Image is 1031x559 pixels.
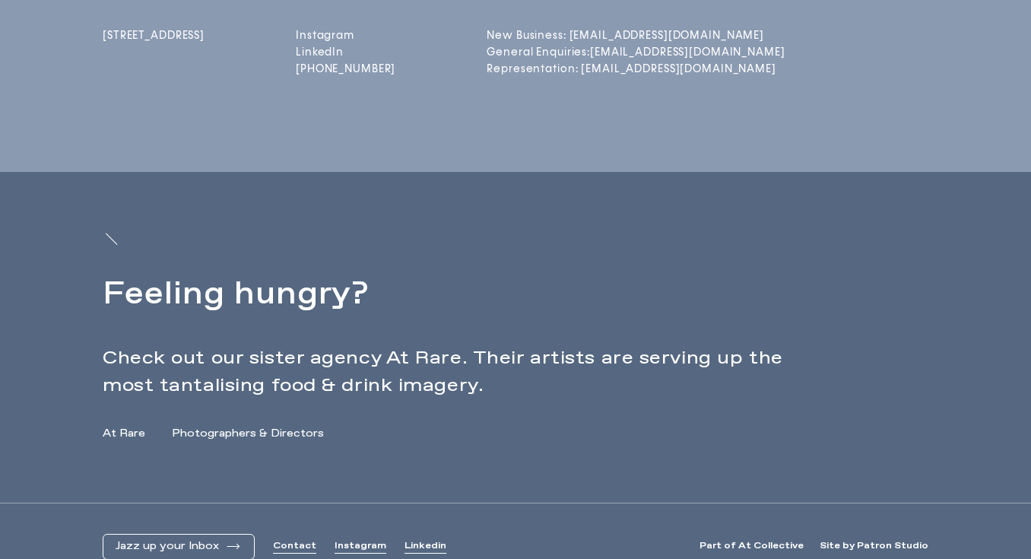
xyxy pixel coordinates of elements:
[273,540,316,553] a: Contact
[103,29,205,42] span: [STREET_ADDRESS]
[296,29,395,42] a: Instagram
[487,46,607,59] a: General Enquiries:[EMAIL_ADDRESS][DOMAIN_NAME]
[103,345,804,399] p: Check out our sister agency At Rare. Their artists are serving up the most tantalising food & dri...
[296,46,395,59] a: LinkedIn
[103,426,145,442] a: At Rare
[820,540,928,553] a: Site by Patron Studio
[172,426,324,442] a: Photographers & Directors
[296,62,395,75] a: [PHONE_NUMBER]
[699,540,804,553] a: Part of At Collective
[487,62,607,75] a: Representation: [EMAIL_ADDRESS][DOMAIN_NAME]
[103,29,205,79] a: [STREET_ADDRESS]
[335,540,386,553] a: Instagram
[487,29,607,42] a: New Business: [EMAIL_ADDRESS][DOMAIN_NAME]
[404,540,446,553] a: Linkedin
[116,540,242,553] button: Jazz up your Inbox
[103,272,804,318] h2: Feeling hungry?
[116,540,219,553] span: Jazz up your Inbox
